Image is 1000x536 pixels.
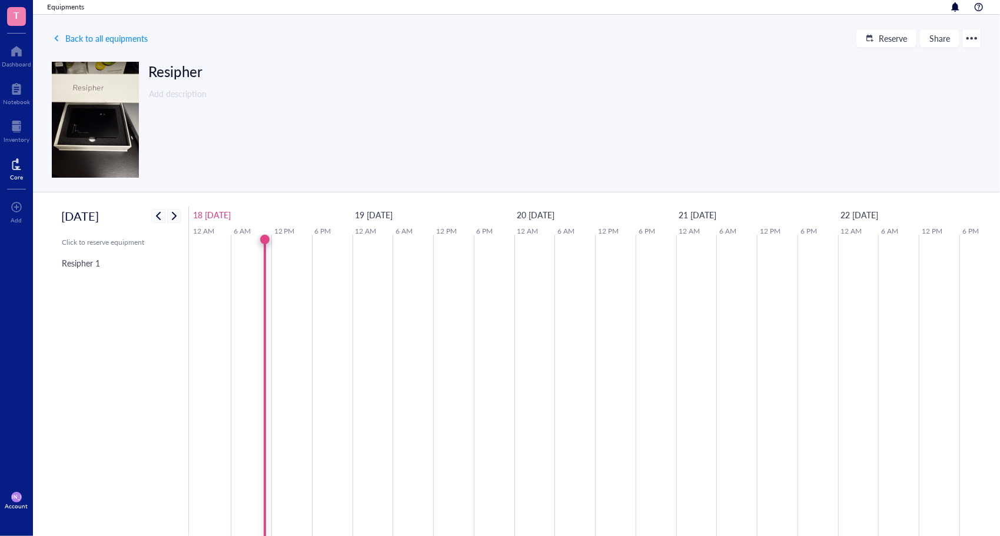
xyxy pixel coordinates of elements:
[879,224,902,239] a: 6 AM
[4,117,29,143] a: Inventory
[52,29,148,48] button: Back to all equipments
[4,136,29,143] div: Inventory
[474,224,496,239] a: 6 PM
[190,224,217,239] a: 12 AM
[352,206,396,224] a: August 19, 2025
[190,206,234,224] a: August 18, 2025
[2,61,31,68] div: Dashboard
[145,84,572,104] div: Add description
[2,42,31,68] a: Dashboard
[352,224,379,239] a: 12 AM
[636,224,658,239] a: 6 PM
[919,29,960,48] button: Share
[959,224,982,239] a: 6 PM
[433,224,460,239] a: 12 PM
[231,224,254,239] a: 6 AM
[838,206,882,224] a: August 22, 2025
[879,34,907,43] span: Reserve
[10,174,23,181] div: Core
[151,209,165,223] button: Previous week
[919,224,945,239] a: 12 PM
[52,62,139,178] img: Image of equipment
[167,209,181,223] button: Next week
[554,224,577,239] a: 6 AM
[62,257,100,269] div: Resipher 1
[716,224,739,239] a: 6 AM
[393,224,416,239] a: 6 AM
[838,224,865,239] a: 12 AM
[798,224,820,239] a: 6 PM
[14,8,19,22] span: T
[3,98,30,105] div: Notebook
[65,34,148,43] span: Back to all equipments
[271,224,298,239] a: 12 PM
[5,502,28,510] div: Account
[514,206,557,224] a: August 20, 2025
[676,206,720,224] a: August 21, 2025
[11,217,22,224] div: Add
[61,207,99,225] h2: [DATE]
[676,224,703,239] a: 12 AM
[929,34,950,43] span: Share
[757,224,783,239] a: 12 PM
[595,224,622,239] a: 12 PM
[3,79,30,105] a: Notebook
[47,1,87,13] a: Equipments
[311,224,334,239] a: 6 PM
[10,155,23,181] a: Core
[514,224,541,239] a: 12 AM
[62,237,172,248] div: Click to reserve equipment
[148,62,572,81] div: Resipher
[856,29,917,48] button: Reserve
